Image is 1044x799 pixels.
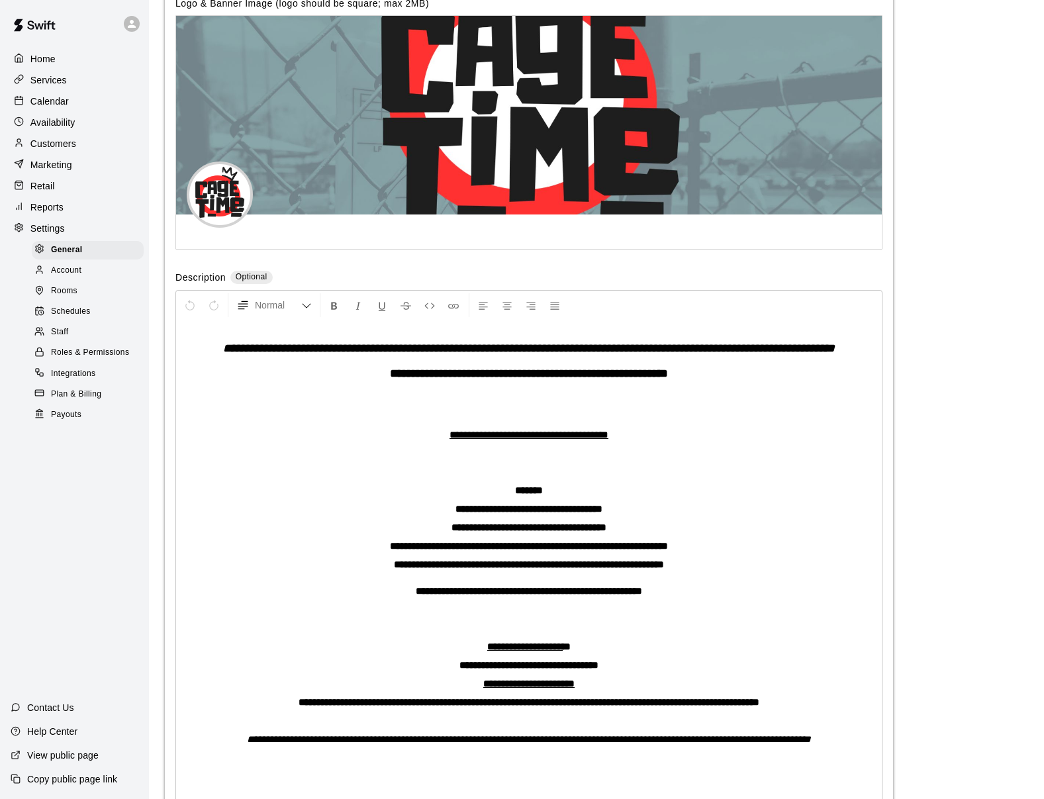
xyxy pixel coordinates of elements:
[11,134,138,154] a: Customers
[30,73,67,87] p: Services
[236,272,267,281] span: Optional
[11,218,138,238] a: Settings
[30,95,69,108] p: Calendar
[32,302,149,322] a: Schedules
[255,299,301,312] span: Normal
[32,261,144,280] div: Account
[11,176,138,196] a: Retail
[11,155,138,175] a: Marketing
[30,222,65,235] p: Settings
[30,116,75,129] p: Availability
[30,201,64,214] p: Reports
[203,293,225,317] button: Redo
[11,113,138,132] a: Availability
[32,240,149,260] a: General
[11,91,138,111] a: Calendar
[32,282,144,301] div: Rooms
[395,293,417,317] button: Format Strikethrough
[27,725,77,738] p: Help Center
[30,137,76,150] p: Customers
[544,293,566,317] button: Justify Align
[27,773,117,786] p: Copy public page link
[27,749,99,762] p: View public page
[51,305,91,318] span: Schedules
[32,281,149,302] a: Rooms
[32,343,149,363] a: Roles & Permissions
[51,244,83,257] span: General
[32,385,144,404] div: Plan & Billing
[472,293,495,317] button: Left Align
[442,293,465,317] button: Insert Link
[32,323,144,342] div: Staff
[32,384,149,404] a: Plan & Billing
[347,293,369,317] button: Format Italics
[32,406,144,424] div: Payouts
[30,158,72,171] p: Marketing
[51,408,81,422] span: Payouts
[51,264,81,277] span: Account
[32,363,149,384] a: Integrations
[418,293,441,317] button: Insert Code
[520,293,542,317] button: Right Align
[51,367,96,381] span: Integrations
[51,285,77,298] span: Rooms
[51,388,101,401] span: Plan & Billing
[496,293,518,317] button: Center Align
[32,365,144,383] div: Integrations
[27,701,74,714] p: Contact Us
[51,346,129,359] span: Roles & Permissions
[371,293,393,317] button: Format Underline
[11,70,138,90] a: Services
[32,404,149,425] a: Payouts
[32,241,144,259] div: General
[32,322,149,343] a: Staff
[11,197,138,217] a: Reports
[51,326,68,339] span: Staff
[179,293,201,317] button: Undo
[30,52,56,66] p: Home
[30,179,55,193] p: Retail
[11,49,138,69] a: Home
[231,293,317,317] button: Formatting Options
[32,344,144,362] div: Roles & Permissions
[175,271,226,286] label: Description
[32,260,149,281] a: Account
[323,293,346,317] button: Format Bold
[32,303,144,321] div: Schedules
